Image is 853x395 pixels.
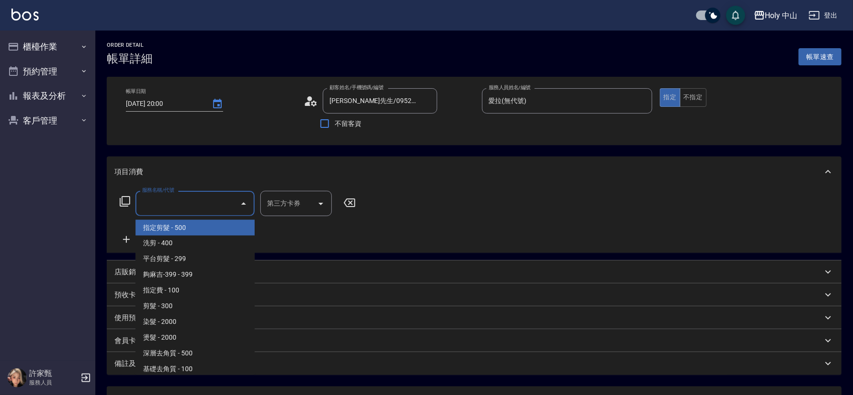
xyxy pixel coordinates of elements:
p: 會員卡銷售 [114,336,150,346]
div: 會員卡銷售 [107,329,842,352]
button: save [726,6,745,25]
button: Choose date, selected date is 2025-08-14 [206,93,229,115]
div: 備註及來源 [107,352,842,375]
button: Close [236,196,251,211]
button: 不指定 [680,88,707,107]
span: 染髮 - 2000 [135,314,255,330]
span: 燙髮 - 2000 [135,330,255,346]
input: YYYY/MM/DD hh:mm [126,96,202,112]
div: Holy 中山 [765,10,798,21]
label: 顧客姓名/手機號碼/編號 [329,84,384,91]
div: 項目消費 [107,187,842,253]
img: Person [8,368,27,387]
span: 深層去角質 - 500 [135,346,255,362]
div: 預收卡販賣 [107,283,842,306]
p: 服務人員 [29,378,78,387]
span: 洗剪 - 400 [135,236,255,251]
div: 項目消費 [107,156,842,187]
span: 指定剪髮 - 500 [135,220,255,236]
button: Holy 中山 [750,6,802,25]
p: 店販銷售 [114,267,143,277]
p: 備註及來源 [114,359,150,369]
button: 報表及分析 [4,83,92,108]
h2: Order detail [107,42,153,48]
label: 帳單日期 [126,88,146,95]
div: 店販銷售 [107,260,842,283]
button: 登出 [805,7,842,24]
span: 夠麻吉-399 - 399 [135,267,255,283]
p: 項目消費 [114,167,143,177]
span: 平台剪髮 - 299 [135,251,255,267]
button: 帳單速查 [799,48,842,66]
h3: 帳單詳細 [107,52,153,65]
span: 不留客資 [335,119,361,129]
span: 剪髮 - 300 [135,299,255,314]
p: 使用預收卡 [114,313,150,323]
button: 櫃檯作業 [4,34,92,59]
div: 使用預收卡編輯訂單不得編輯預收卡使用 [107,306,842,329]
button: 客戶管理 [4,108,92,133]
button: Open [313,196,329,211]
button: 指定 [660,88,680,107]
p: 預收卡販賣 [114,290,150,300]
label: 服務名稱/代號 [142,187,174,194]
button: 預約管理 [4,59,92,84]
span: 指定費 - 100 [135,283,255,299]
span: 基礎去角質 - 100 [135,362,255,377]
label: 服務人員姓名/編號 [489,84,531,91]
img: Logo [11,9,39,21]
h5: 許家甄 [29,369,78,378]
